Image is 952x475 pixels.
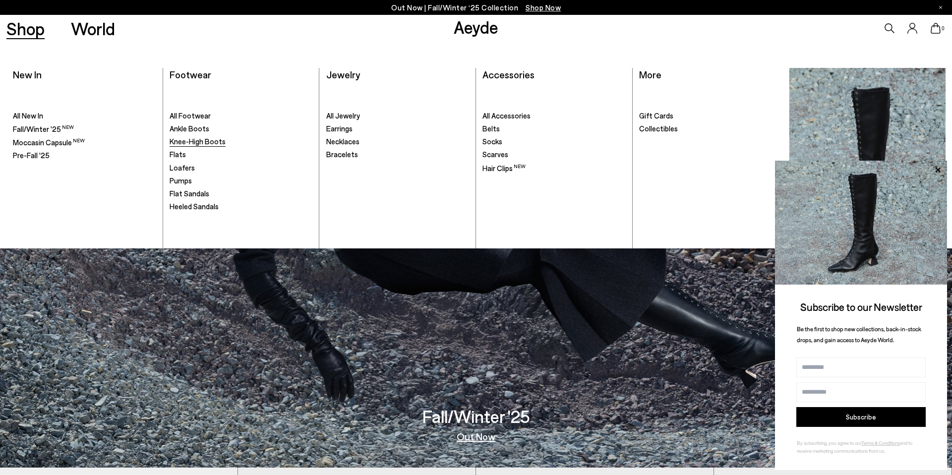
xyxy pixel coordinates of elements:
button: Subscribe [796,407,926,427]
a: Belts [482,124,625,134]
a: More [639,68,661,80]
a: Earrings [326,124,469,134]
span: Scarves [482,150,508,159]
a: All Footwear [170,111,312,121]
span: Moccasin Capsule [13,138,85,147]
span: Knee-High Boots [170,137,226,146]
span: Flat Sandals [170,189,209,198]
span: Necklaces [326,137,359,146]
a: Flats [170,150,312,160]
span: Earrings [326,124,353,133]
span: All Footwear [170,111,211,120]
a: World [71,20,115,37]
a: Bracelets [326,150,469,160]
a: Pumps [170,176,312,186]
h3: Fall/Winter '25 [422,408,530,425]
a: All Accessories [482,111,625,121]
a: Knee-High Boots [170,137,312,147]
span: Belts [482,124,500,133]
a: All Jewelry [326,111,469,121]
span: All Accessories [482,111,531,120]
img: 2a6287a1333c9a56320fd6e7b3c4a9a9.jpg [775,161,947,285]
a: Fall/Winter '25 Out Now [789,68,946,242]
span: Loafers [170,163,195,172]
a: Shop [6,20,45,37]
a: Gift Cards [639,111,782,121]
a: Necklaces [326,137,469,147]
a: Aeyde [454,16,498,37]
img: Group_1295_900x.jpg [789,68,946,242]
a: New In [13,68,42,80]
a: Flat Sandals [170,189,312,199]
a: Pre-Fall '25 [13,151,156,161]
span: Flats [170,150,186,159]
span: All Jewelry [326,111,360,120]
a: 0 [931,23,941,34]
span: All New In [13,111,43,120]
a: Ankle Boots [170,124,312,134]
a: Moccasin Capsule [13,137,156,148]
a: All New In [13,111,156,121]
span: Socks [482,137,502,146]
span: Fall/Winter '25 [13,124,74,133]
p: Out Now | Fall/Winter ‘25 Collection [391,1,561,14]
a: Footwear [170,68,211,80]
span: 0 [941,26,946,31]
span: Subscribe to our Newsletter [800,300,922,313]
a: Out Now [457,431,495,441]
span: Pre-Fall '25 [13,151,50,160]
span: By subscribing, you agree to our [797,440,861,446]
span: Hair Clips [482,164,526,173]
span: Navigate to /collections/new-in [526,3,561,12]
a: Terms & Conditions [861,440,900,446]
span: Collectibles [639,124,678,133]
span: Ankle Boots [170,124,209,133]
span: Be the first to shop new collections, back-in-stock drops, and gain access to Aeyde World. [797,325,921,344]
a: Accessories [482,68,535,80]
a: Fall/Winter '25 [13,124,156,134]
a: Loafers [170,163,312,173]
a: Scarves [482,150,625,160]
a: Collectibles [639,124,782,134]
a: Hair Clips [482,163,625,174]
a: Heeled Sandals [170,202,312,212]
span: Pumps [170,176,192,185]
span: Gift Cards [639,111,673,120]
a: Socks [482,137,625,147]
span: Heeled Sandals [170,202,219,211]
span: Bracelets [326,150,358,159]
a: Jewelry [326,68,360,80]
